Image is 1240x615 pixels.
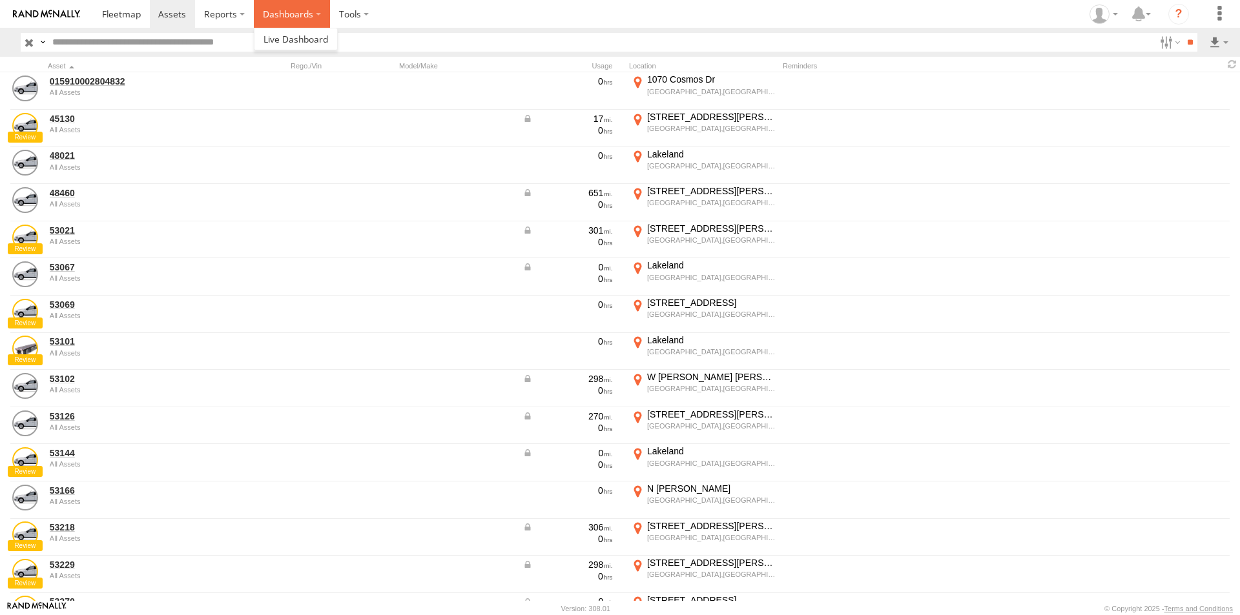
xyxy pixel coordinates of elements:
div: Data from Vehicle CANbus [522,261,613,273]
div: Lakeland [647,334,776,346]
div: Model/Make [399,61,515,70]
a: View Asset Details [12,447,38,473]
a: View Asset Details [12,521,38,547]
div: [STREET_ADDRESS][PERSON_NAME][PERSON_NAME] [647,185,776,197]
div: W [PERSON_NAME] [PERSON_NAME] Blvd [647,371,776,383]
div: 1070 Cosmos Dr [647,74,776,85]
div: [GEOGRAPHIC_DATA],[GEOGRAPHIC_DATA] [647,384,776,393]
div: Rego./Vin [291,61,394,70]
div: Data from Vehicle CANbus [522,187,613,199]
label: Click to View Current Location [629,74,778,108]
a: View Asset Details [12,373,38,399]
a: View Asset Details [12,150,38,176]
a: 015910002804832 [50,76,227,87]
div: [STREET_ADDRESS][PERSON_NAME][PERSON_NAME] [647,520,776,532]
div: [GEOGRAPHIC_DATA],[GEOGRAPHIC_DATA] [647,236,776,245]
div: undefined [50,163,227,171]
label: Click to View Current Location [629,445,778,480]
a: 53101 [50,336,227,347]
div: 0 [522,125,613,136]
div: 0 [522,336,613,347]
div: undefined [50,349,227,357]
label: Click to View Current Location [629,223,778,257]
div: undefined [50,534,227,542]
span: Refresh [1224,58,1240,70]
a: 48021 [50,150,227,161]
div: [GEOGRAPHIC_DATA],[GEOGRAPHIC_DATA] [647,273,776,282]
a: 53229 [50,559,227,570]
div: undefined [50,274,227,282]
label: Click to View Current Location [629,520,778,555]
div: undefined [50,572,227,580]
div: Data from Vehicle CANbus [522,410,613,422]
div: 0 [522,570,613,582]
a: 53144 [50,447,227,459]
div: Reminders [783,61,989,70]
label: Click to View Current Location [629,483,778,518]
a: View Asset Details [12,225,38,250]
div: [GEOGRAPHIC_DATA],[GEOGRAPHIC_DATA] [647,570,776,579]
label: Click to View Current Location [629,408,778,443]
div: undefined [50,126,227,134]
label: Click to View Current Location [629,185,778,220]
label: Export results as... [1208,33,1230,52]
label: Search Filter Options [1155,33,1183,52]
a: 53126 [50,410,227,422]
div: 0 [522,273,613,285]
div: [GEOGRAPHIC_DATA],[GEOGRAPHIC_DATA] [647,310,776,319]
div: 0 [522,485,613,496]
a: 53218 [50,521,227,533]
div: undefined [50,312,227,319]
a: 53021 [50,225,227,236]
a: View Asset Details [12,559,38,585]
div: undefined [50,498,227,505]
div: undefined [50,88,227,96]
div: undefined [50,237,227,245]
label: Click to View Current Location [629,111,778,146]
div: 0 [522,236,613,248]
div: [GEOGRAPHIC_DATA],[GEOGRAPHIC_DATA] [647,87,776,96]
div: [STREET_ADDRESS] [647,594,776,606]
div: Data from Vehicle CANbus [522,373,613,385]
div: Location [629,61,778,70]
div: [GEOGRAPHIC_DATA],[GEOGRAPHIC_DATA] [647,124,776,133]
a: 53270 [50,596,227,607]
div: Data from Vehicle CANbus [522,447,613,459]
a: 53069 [50,299,227,310]
div: undefined [50,460,227,468]
div: Version: 308.01 [561,605,610,612]
div: 0 [522,150,613,161]
div: Robert Robinson [1085,5,1122,24]
a: View Asset Details [12,187,38,213]
div: [GEOGRAPHIC_DATA],[GEOGRAPHIC_DATA] [647,198,776,207]
div: Data from Vehicle CANbus [522,559,613,570]
div: [STREET_ADDRESS][PERSON_NAME][PERSON_NAME] [647,111,776,123]
a: 53102 [50,373,227,385]
div: [GEOGRAPHIC_DATA],[GEOGRAPHIC_DATA] [647,533,776,542]
div: 0 [522,422,613,434]
a: View Asset Details [12,76,38,101]
div: undefined [50,386,227,394]
div: undefined [50,200,227,208]
div: N [PERSON_NAME] [647,483,776,494]
a: 53067 [50,261,227,273]
label: Click to View Current Location [629,557,778,592]
a: View Asset Details [12,113,38,139]
a: View Asset Details [12,485,38,510]
a: View Asset Details [12,299,38,325]
div: 0 [522,533,613,545]
label: Click to View Current Location [629,259,778,294]
a: View Asset Details [12,336,38,361]
div: 0 [522,459,613,470]
a: Terms and Conditions [1164,605,1233,612]
label: Click to View Current Location [629,334,778,369]
div: © Copyright 2025 - [1104,605,1233,612]
i: ? [1168,4,1189,25]
div: 0 [522,76,613,87]
div: Lakeland [647,445,776,457]
div: Data from Vehicle CANbus [522,113,613,125]
div: [GEOGRAPHIC_DATA],[GEOGRAPHIC_DATA] [647,347,776,356]
div: Lakeland [647,148,776,160]
div: Click to Sort [48,61,229,70]
div: Data from Vehicle CANbus [522,521,613,533]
